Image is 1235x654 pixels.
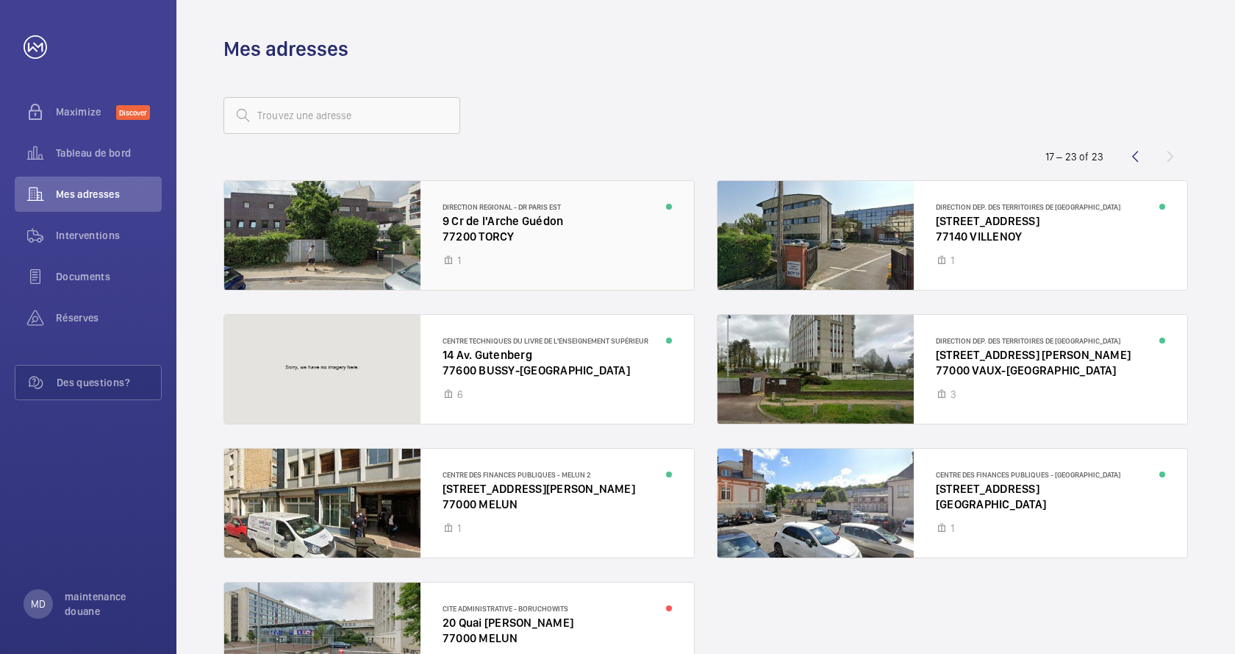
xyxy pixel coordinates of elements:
[223,35,348,63] h1: Mes adresses
[56,228,162,243] span: Interventions
[56,104,116,119] span: Maximize
[56,310,162,325] span: Réserves
[56,146,162,160] span: Tableau de bord
[223,97,460,134] input: Trouvez une adresse
[31,597,46,611] p: MD
[65,589,153,619] p: maintenance douane
[116,105,150,120] span: Discover
[56,269,162,284] span: Documents
[1045,149,1103,164] div: 17 – 23 of 23
[57,375,161,390] span: Des questions?
[56,187,162,202] span: Mes adresses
